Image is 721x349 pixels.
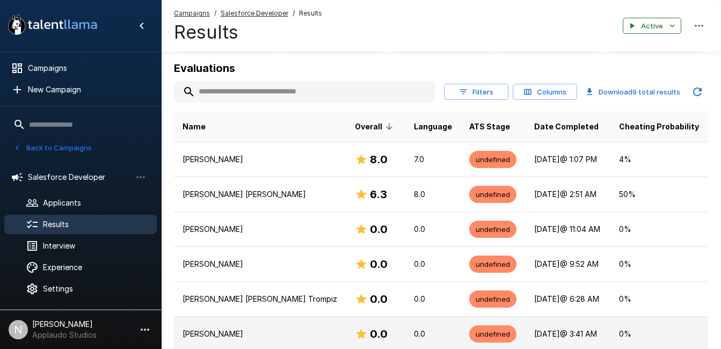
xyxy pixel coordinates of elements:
[444,84,508,100] button: Filters
[469,294,516,304] span: undefined
[174,9,210,17] u: Campaigns
[183,154,338,165] p: [PERSON_NAME]
[370,325,388,343] h6: 0.0
[619,294,700,304] p: 0 %
[469,224,516,235] span: undefined
[619,224,700,235] p: 0 %
[581,81,684,103] button: Download9 total results
[619,329,700,339] p: 0 %
[414,224,452,235] p: 0.0
[534,120,599,133] span: Date Completed
[469,155,516,165] span: undefined
[414,120,452,133] span: Language
[414,154,452,165] p: 7.0
[183,224,338,235] p: [PERSON_NAME]
[370,290,388,308] h6: 0.0
[414,329,452,339] p: 0.0
[469,329,516,339] span: undefined
[414,259,452,270] p: 0.0
[174,62,235,75] b: Evaluations
[293,8,295,19] span: /
[619,259,700,270] p: 0 %
[183,189,338,200] p: [PERSON_NAME] [PERSON_NAME]
[526,282,611,317] td: [DATE] @ 6:28 AM
[221,9,288,17] u: Salesforce Developer
[687,81,708,103] button: Updated Today - 2:41 PM
[619,154,700,165] p: 4 %
[183,120,206,133] span: Name
[619,189,700,200] p: 50 %
[526,177,611,212] td: [DATE] @ 2:51 AM
[526,247,611,282] td: [DATE] @ 9:52 AM
[370,221,388,238] h6: 0.0
[623,18,681,34] button: Active
[526,142,611,177] td: [DATE] @ 1:07 PM
[469,120,510,133] span: ATS Stage
[183,294,338,304] p: [PERSON_NAME] [PERSON_NAME] Trompiz
[469,190,516,200] span: undefined
[414,294,452,304] p: 0.0
[526,212,611,247] td: [DATE] @ 11:04 AM
[469,259,516,270] span: undefined
[183,329,338,339] p: [PERSON_NAME]
[370,186,387,203] h6: 6.3
[183,259,338,270] p: [PERSON_NAME]
[513,84,577,100] button: Columns
[619,120,699,133] span: Cheating Probability
[370,151,388,168] h6: 8.0
[299,8,322,19] span: Results
[414,189,452,200] p: 8.0
[214,8,216,19] span: /
[355,120,396,133] span: Overall
[174,21,322,43] h4: Results
[370,256,388,273] h6: 0.0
